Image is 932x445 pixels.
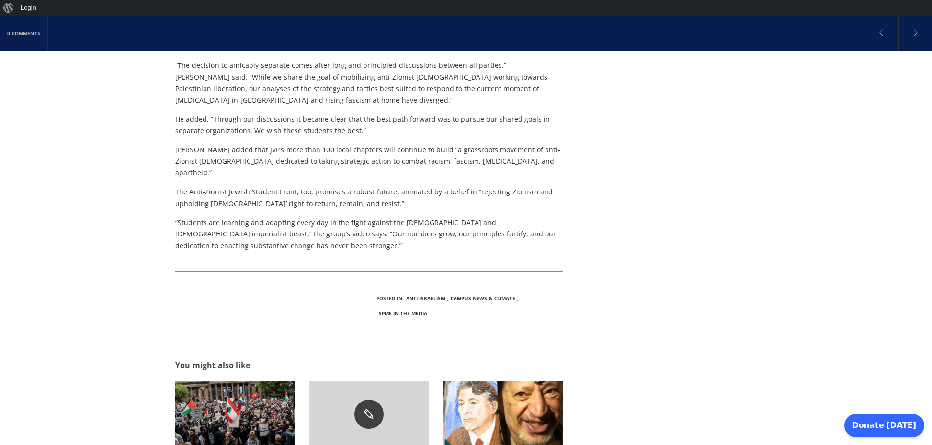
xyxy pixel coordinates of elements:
[406,295,445,302] a: Anti-Israelism
[451,295,515,302] a: Campus News & Climate
[175,113,563,137] p: He added, “Through our discussions it became clear that the best path forward was to pursue our s...
[376,291,404,306] li: Posted In:
[175,60,563,106] p: “The decision to amicably separate comes after long and principled discussions between all partie...
[175,360,563,371] h5: You might also like
[175,217,563,252] p: “Students are learning and adapting every day in the fight against the [DEMOGRAPHIC_DATA] and [DE...
[175,144,563,179] p: [PERSON_NAME] added that JVP’s more than 100 local chapters will continue to build “a grassroots ...
[379,310,427,317] a: SPME in the Media
[175,186,563,210] p: The Anti-Zionist Jewish Student Front, too, promises a robust future, animated by a belief in “re...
